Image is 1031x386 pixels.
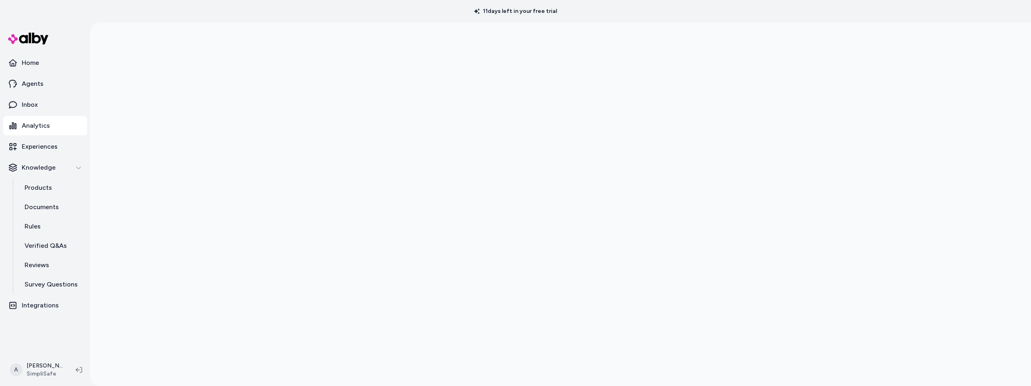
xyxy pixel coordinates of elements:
span: A [10,363,23,376]
span: SimpliSafe [27,370,63,378]
a: Rules [17,217,87,236]
p: Inbox [22,100,38,110]
p: Survey Questions [25,280,78,289]
p: 11 days left in your free trial [469,7,562,15]
p: Products [25,183,52,193]
a: Home [3,53,87,73]
a: Products [17,178,87,197]
p: Agents [22,79,43,89]
p: Rules [25,222,41,231]
p: Documents [25,202,59,212]
p: Reviews [25,260,49,270]
a: Experiences [3,137,87,156]
p: Verified Q&As [25,241,67,251]
a: Verified Q&As [17,236,87,255]
p: Home [22,58,39,68]
img: alby Logo [8,33,48,44]
button: A[PERSON_NAME]SimpliSafe [5,357,69,383]
a: Documents [17,197,87,217]
p: Knowledge [22,163,56,172]
p: Experiences [22,142,58,151]
a: Inbox [3,95,87,114]
p: [PERSON_NAME] [27,362,63,370]
p: Analytics [22,121,50,131]
button: Knowledge [3,158,87,177]
p: Integrations [22,301,59,310]
a: Survey Questions [17,275,87,294]
a: Integrations [3,296,87,315]
a: Analytics [3,116,87,135]
a: Agents [3,74,87,93]
a: Reviews [17,255,87,275]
